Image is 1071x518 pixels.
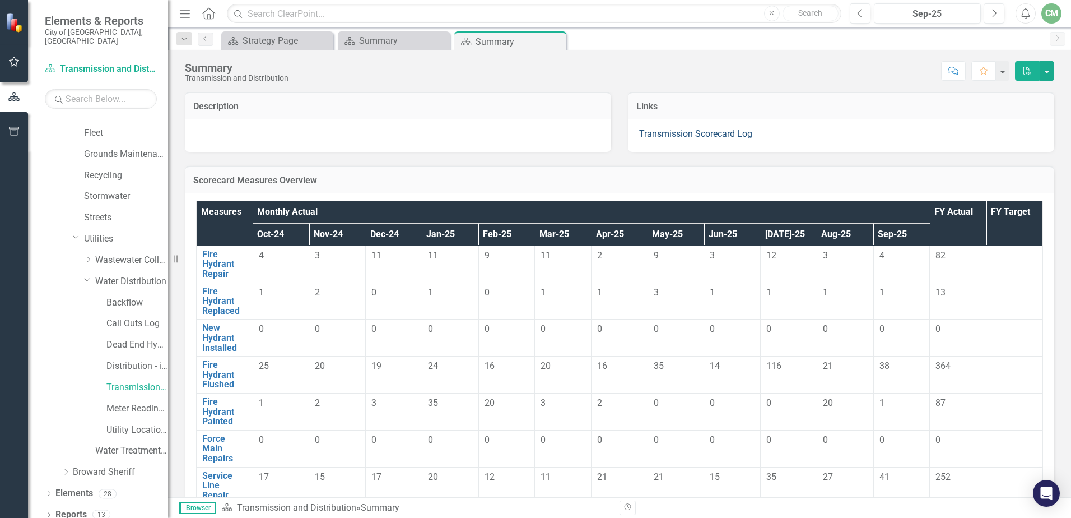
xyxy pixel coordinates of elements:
[106,339,168,351] a: Dead End Hydrant Flushing Log
[710,250,715,261] span: 3
[710,434,715,445] span: 0
[766,323,771,334] span: 0
[654,323,659,334] span: 0
[259,287,264,298] span: 1
[179,502,216,514] span: Browser
[106,360,168,373] a: Distribution - inactive scorecard (combined with transmission in [DATE])
[710,360,720,371] span: 14
[227,4,841,24] input: Search ClearPoint...
[371,323,376,334] span: 0
[45,89,157,109] input: Search Below...
[654,471,664,482] span: 21
[371,250,381,261] span: 11
[541,397,546,408] span: 3
[654,287,659,298] span: 3
[935,250,946,261] span: 82
[823,287,828,298] span: 1
[597,434,602,445] span: 0
[879,287,884,298] span: 1
[1041,3,1061,24] button: CM
[597,471,607,482] span: 21
[315,360,325,371] span: 20
[541,471,551,482] span: 11
[202,286,247,316] a: Fire Hydrant Replaced
[823,323,828,334] span: 0
[541,434,546,445] span: 0
[766,397,771,408] span: 0
[259,471,269,482] span: 17
[315,397,320,408] span: 2
[935,434,940,445] span: 0
[243,34,330,48] div: Strategy Page
[341,34,447,48] a: Summary
[202,434,247,464] a: Force Main Repairs
[95,275,168,288] a: Water Distribution
[193,101,603,112] h3: Description
[428,471,438,482] span: 20
[879,250,884,261] span: 4
[1033,480,1060,507] div: Open Intercom Messenger
[636,101,1046,112] h3: Links
[45,14,157,27] span: Elements & Reports
[84,169,168,182] a: Recycling
[237,502,356,513] a: Transmission and Distribution
[485,360,495,371] span: 16
[879,360,890,371] span: 38
[84,211,168,224] a: Streets
[106,317,168,330] a: Call Outs Log
[935,471,951,482] span: 252
[371,434,376,445] span: 0
[315,471,325,482] span: 15
[935,360,951,371] span: 364
[428,397,438,408] span: 35
[371,287,376,298] span: 0
[878,7,977,21] div: Sep-25
[597,287,602,298] span: 1
[783,6,839,21] button: Search
[485,434,490,445] span: 0
[106,403,168,415] a: Meter Reading ([PERSON_NAME])
[73,466,168,479] a: Broward Sheriff
[99,489,117,498] div: 28
[766,471,776,482] span: 35
[710,323,715,334] span: 0
[202,360,247,390] a: Fire Hydrant Flushed
[55,487,93,500] a: Elements
[766,434,771,445] span: 0
[315,434,320,445] span: 0
[428,287,433,298] span: 1
[654,397,659,408] span: 0
[935,287,946,298] span: 13
[259,323,264,334] span: 0
[259,397,264,408] span: 1
[202,249,247,279] a: Fire Hydrant Repair
[84,148,168,161] a: Grounds Maintenance
[710,287,715,298] span: 1
[315,250,320,261] span: 3
[766,287,771,298] span: 1
[654,250,659,261] span: 9
[476,35,564,49] div: Summary
[259,360,269,371] span: 25
[359,34,447,48] div: Summary
[259,434,264,445] span: 0
[84,233,168,246] a: Utilities
[95,254,168,267] a: Wastewater Collection
[202,323,247,353] a: New Hydrant Installed
[361,502,399,513] div: Summary
[597,250,602,261] span: 2
[823,250,828,261] span: 3
[823,397,833,408] span: 20
[879,434,884,445] span: 0
[654,360,664,371] span: 35
[95,445,168,457] a: Water Treatment Plant
[106,381,168,394] a: Transmission and Distribution
[371,471,381,482] span: 17
[935,323,940,334] span: 0
[710,397,715,408] span: 0
[315,323,320,334] span: 0
[193,175,1046,186] h3: Scorecard Measures Overview
[654,434,659,445] span: 0
[823,360,833,371] span: 21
